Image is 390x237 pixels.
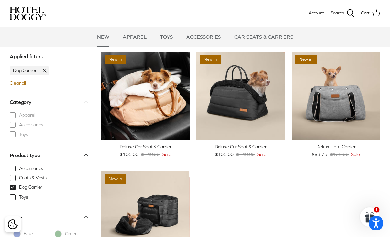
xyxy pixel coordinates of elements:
a: Deluxe Tote Carrier $93.75 $125.00 Sale [292,143,380,158]
span: Accessories [19,165,43,172]
a: NEW [91,27,115,47]
span: New in [295,55,317,64]
span: $93.75 [312,151,327,158]
a: Account [309,10,324,17]
img: hoteldoggycom [10,7,46,20]
a: CAR SEATS & CARRIERS [228,27,299,47]
div: Product type [10,151,40,160]
img: Cookie policy [8,219,18,229]
a: Dog Carrier [10,66,49,75]
span: Toys [19,131,28,138]
a: Search [331,9,354,18]
span: Sale [257,151,266,158]
a: Deluxe Car Seat & Carrier [196,52,285,140]
a: Deluxe Tote Carrier [292,52,380,140]
a: Category [10,97,88,112]
a: Color [10,213,88,228]
span: Dog Carrier [19,184,42,191]
a: TOYS [154,27,179,47]
div: Deluxe Car Seat & Carrier [101,143,190,150]
span: Toys [19,194,28,200]
span: $125.00 [330,151,349,158]
span: Account [309,10,324,15]
a: Deluxe Car Seat & Carrier [101,52,190,140]
div: Cookie policy [5,216,21,232]
span: $105.00 [215,151,234,158]
span: New in [105,55,126,64]
button: Cookie policy [7,219,18,230]
a: APPAREL [117,27,153,47]
div: Category [10,98,31,107]
span: Search [331,10,344,17]
a: Deluxe Car Seat & Carrier $105.00 $140.00 Sale [196,143,285,158]
span: Coats & Vests [19,175,47,181]
span: New in [105,174,126,184]
span: Sale [162,151,171,158]
span: Cart [361,10,370,17]
span: New in [200,55,221,64]
span: $105.00 [120,151,138,158]
a: ACCESSORIES [180,27,227,47]
span: Dog Carrier [10,67,39,74]
a: Deluxe Car Seat & Carrier $105.00 $140.00 Sale [101,143,190,158]
span: Apparel [19,112,35,119]
div: Applied filters [10,52,43,61]
div: Deluxe Tote Carrier [292,143,380,150]
a: Cart [361,9,380,18]
span: $140.00 [141,151,160,158]
span: Sale [351,151,360,158]
div: Color [10,214,22,222]
div: Deluxe Car Seat & Carrier [196,143,285,150]
span: $140.00 [236,151,255,158]
a: Product type [10,150,88,165]
span: Accessories [19,122,43,128]
a: Clear all [10,81,26,86]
